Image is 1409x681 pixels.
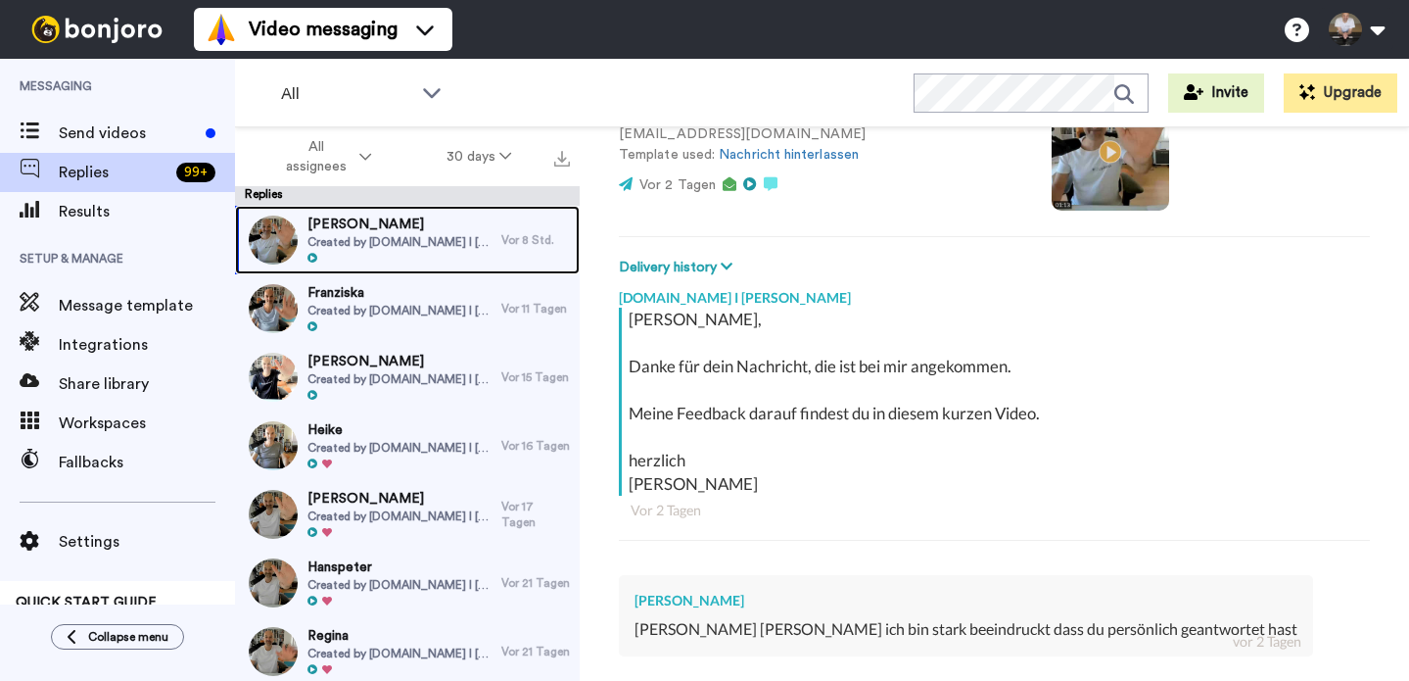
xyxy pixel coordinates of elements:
p: [EMAIL_ADDRESS][DOMAIN_NAME] Template used: [619,124,1022,166]
div: [DOMAIN_NAME] I [PERSON_NAME] [619,278,1370,308]
img: 91fba64c-b1e7-4ede-a60b-25b48883b06a-thumb.jpg [249,284,298,333]
span: All assignees [276,137,355,176]
span: [PERSON_NAME] [307,352,493,371]
span: All [281,82,412,106]
div: Vor 21 Tagen [501,644,570,659]
div: Vor 15 Tagen [501,369,570,385]
button: Delivery history [619,257,738,278]
span: Settings [59,530,235,554]
div: Vor 17 Tagen [501,499,570,530]
div: [PERSON_NAME], Danke für dein Nachricht, die ist bei mir angekommen. Meine Feedback darauf findes... [629,308,1365,496]
span: [PERSON_NAME] [307,489,493,509]
a: Nachricht hinterlassen [719,148,859,162]
span: Hanspeter [307,558,493,577]
span: Replies [59,161,168,184]
button: 30 days [409,139,549,174]
a: [PERSON_NAME]Created by [DOMAIN_NAME] I [PERSON_NAME]Vor 17 Tagen [235,480,580,549]
div: Replies [235,186,580,206]
div: Vor 8 Std. [501,232,570,248]
span: Created by [DOMAIN_NAME] I [PERSON_NAME] [307,371,493,387]
span: Heike [307,420,493,440]
span: Share library [59,372,235,396]
img: f41e7c85-cb2e-4f8e-801a-fa026f2cca11-thumb.jpg [249,216,298,265]
button: Collapse menu [51,624,184,650]
span: Created by [DOMAIN_NAME] I [PERSON_NAME] [307,440,493,456]
span: Video messaging [249,16,398,43]
span: QUICK START GUIDE [16,596,157,609]
a: HanspeterCreated by [DOMAIN_NAME] I [PERSON_NAME]Vor 21 Tagen [235,549,580,617]
button: All assignees [239,129,409,184]
span: Created by [DOMAIN_NAME] I [PERSON_NAME] [307,646,493,661]
img: vm-color.svg [206,14,237,45]
span: Message template [59,294,235,317]
img: export.svg [554,151,570,167]
a: FranziskaCreated by [DOMAIN_NAME] I [PERSON_NAME]Vor 11 Tagen [235,274,580,343]
img: b3ccdda2-6e3f-4182-940f-0cac0c6ed0a5-thumb.jpg [249,421,298,470]
img: 361639eb-d069-41b0-b0b0-3f63f4845886-thumb.jpg [249,353,298,402]
span: Created by [DOMAIN_NAME] I [PERSON_NAME] [307,577,493,593]
div: [PERSON_NAME] [PERSON_NAME] ich bin stark beeindruckt dass du persönlich geantwortet hast [634,618,1297,641]
span: Fallbacks [59,451,235,474]
div: vor 2 Tagen [1233,632,1301,652]
a: HeikeCreated by [DOMAIN_NAME] I [PERSON_NAME]Vor 16 Tagen [235,412,580,480]
span: Created by [DOMAIN_NAME] I [PERSON_NAME] [307,509,493,524]
span: [PERSON_NAME] [307,215,493,234]
div: Vor 16 Tagen [501,438,570,454]
div: Vor 11 Tagen [501,301,570,316]
span: Created by [DOMAIN_NAME] I [PERSON_NAME] [307,303,493,318]
img: 84251fd3-14c5-4535-ae2f-ddf0c72c7829-thumb.jpg [249,559,298,608]
span: Integrations [59,333,235,357]
span: Workspaces [59,412,235,435]
span: Vor 2 Tagen [639,178,716,192]
button: Invite [1168,73,1264,113]
img: f23a7b84-ae2c-4e8c-bedb-3ed34c559863-thumb.jpg [249,627,298,676]
a: [PERSON_NAME]Created by [DOMAIN_NAME] I [PERSON_NAME]Vor 15 Tagen [235,343,580,412]
span: Send videos [59,122,198,145]
div: 99 + [176,163,215,182]
button: Upgrade [1284,73,1397,113]
button: Export all results that match these filters now. [548,142,576,171]
img: bj-logo-header-white.svg [23,16,170,43]
span: Results [59,200,235,223]
img: 53c7d34d-9126-4a5b-92b1-89dfd8ec7676-thumb.jpg [249,490,298,539]
a: [PERSON_NAME]Created by [DOMAIN_NAME] I [PERSON_NAME]Vor 8 Std. [235,206,580,274]
span: Regina [307,626,493,646]
div: Vor 2 Tagen [631,501,1358,520]
div: [PERSON_NAME] [634,591,1297,610]
span: Collapse menu [88,629,168,645]
div: Vor 21 Tagen [501,575,570,591]
span: Franziska [307,283,493,303]
span: Created by [DOMAIN_NAME] I [PERSON_NAME] [307,234,493,250]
